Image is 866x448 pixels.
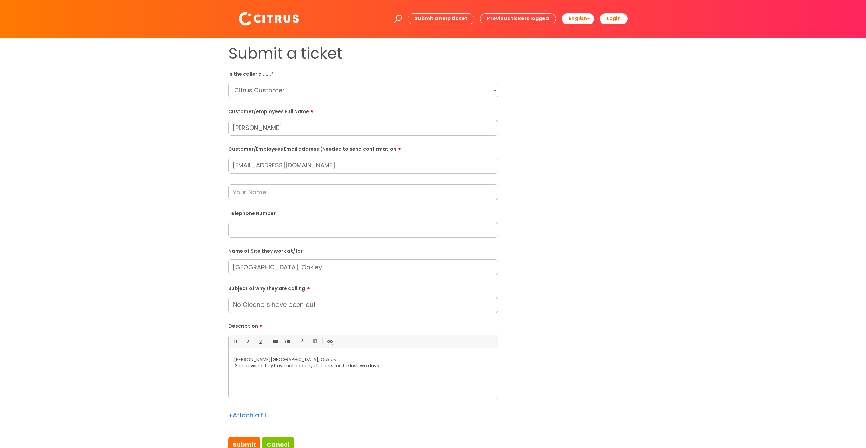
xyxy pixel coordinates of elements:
[600,13,628,24] a: Login
[228,209,498,216] label: Telephone Number
[480,13,556,24] a: Previous tickets logged
[271,337,279,346] a: • Unordered List (Ctrl-Shift-7)
[231,337,239,346] a: Bold (Ctrl-B)
[228,70,498,77] label: Is the caller a ......?
[228,321,498,329] label: Description
[228,158,498,173] input: Email
[408,13,474,24] a: Submit a help ticket
[228,144,498,152] label: Customer/Employees Email address (Needed to send confirmation
[283,337,292,346] a: 1. Ordered List (Ctrl-Shift-8)
[325,337,334,346] a: Link
[228,410,269,421] div: Attach a file
[228,283,498,292] label: Subject of why they are calling
[228,184,498,200] input: Your Name
[234,363,493,369] p: She advised they have not had any cleaners for the last two days.
[228,106,498,115] label: Customer/employees Full Name
[243,337,252,346] a: Italic (Ctrl-I)
[607,15,621,22] b: Login
[234,357,493,363] p: [PERSON_NAME][GEOGRAPHIC_DATA], Oakley
[311,337,319,346] a: Back Color
[569,15,587,22] span: English
[228,44,498,63] h1: Submit a ticket
[298,337,307,346] a: Font Color
[228,247,498,254] label: Name of Site they work at/for
[256,337,265,346] a: Underline(Ctrl-U)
